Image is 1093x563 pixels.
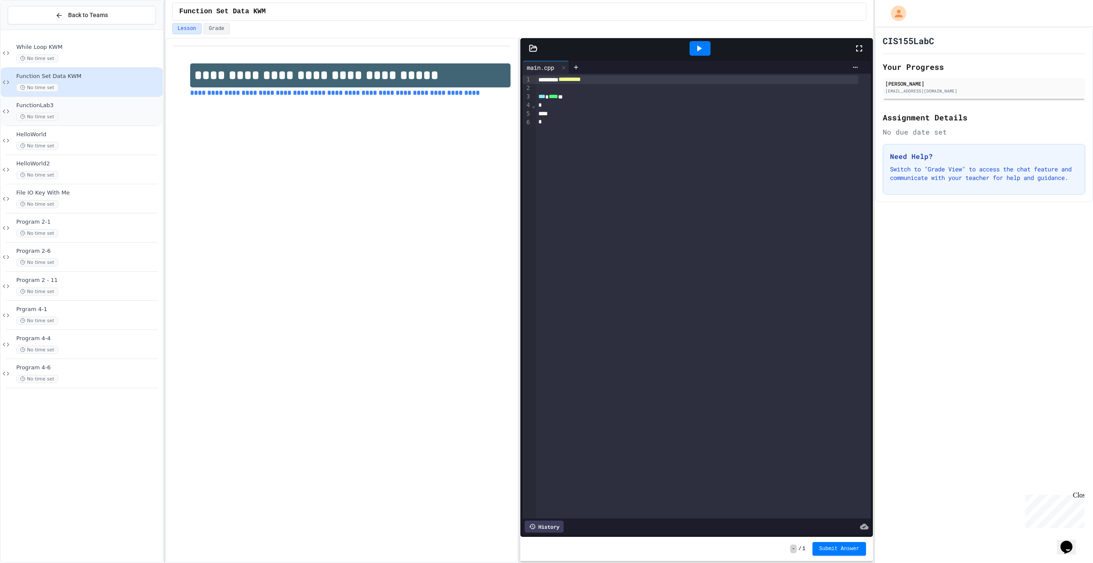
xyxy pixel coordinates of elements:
[523,118,531,127] div: 6
[172,23,202,34] button: Lesson
[523,84,531,93] div: 2
[16,131,161,138] span: HelloWorld
[523,61,569,74] div: main.cpp
[531,102,535,109] span: Fold line
[3,3,59,54] div: Chat with us now!Close
[16,142,58,150] span: No time set
[523,93,531,101] div: 3
[16,189,161,197] span: File IO Key With Me
[523,63,558,72] div: main.cpp
[16,335,161,342] span: Program 4-4
[885,88,1083,94] div: [EMAIL_ADDRESS][DOMAIN_NAME]
[16,44,161,51] span: While Loop KWM
[523,101,531,110] div: 4
[16,364,161,371] span: Program 4-6
[8,6,156,24] button: Back to Teams
[1057,529,1084,554] iframe: chat widget
[68,11,108,20] span: Back to Teams
[523,75,531,84] div: 1
[883,111,1085,123] h2: Assignment Details
[890,151,1078,162] h3: Need Help?
[802,545,805,552] span: 1
[16,248,161,255] span: Program 2-6
[16,375,58,383] span: No time set
[883,127,1085,137] div: No due date set
[16,258,58,267] span: No time set
[16,84,58,92] span: No time set
[16,102,161,109] span: FunctionLab3
[798,545,801,552] span: /
[882,3,908,23] div: My Account
[16,54,58,63] span: No time set
[890,165,1078,182] p: Switch to "Grade View" to access the chat feature and communicate with your teacher for help and ...
[883,35,934,47] h1: CIS155LabC
[16,113,58,121] span: No time set
[179,6,266,17] span: Function Set Data KWM
[16,219,161,226] span: Program 2-1
[523,110,531,118] div: 5
[16,171,58,179] span: No time set
[16,317,58,325] span: No time set
[525,521,564,533] div: History
[883,61,1085,73] h2: Your Progress
[16,346,58,354] span: No time set
[812,542,866,556] button: Submit Answer
[16,277,161,284] span: Program 2 - 11
[819,545,860,552] span: Submit Answer
[16,306,161,313] span: Prgram 4-1
[16,73,161,80] span: Function Set Data KWM
[16,287,58,296] span: No time set
[16,200,58,208] span: No time set
[16,160,161,168] span: HelloWorld2
[203,23,230,34] button: Grade
[16,229,58,237] span: No time set
[885,80,1083,87] div: [PERSON_NAME]
[1022,491,1084,528] iframe: chat widget
[790,545,797,553] span: -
